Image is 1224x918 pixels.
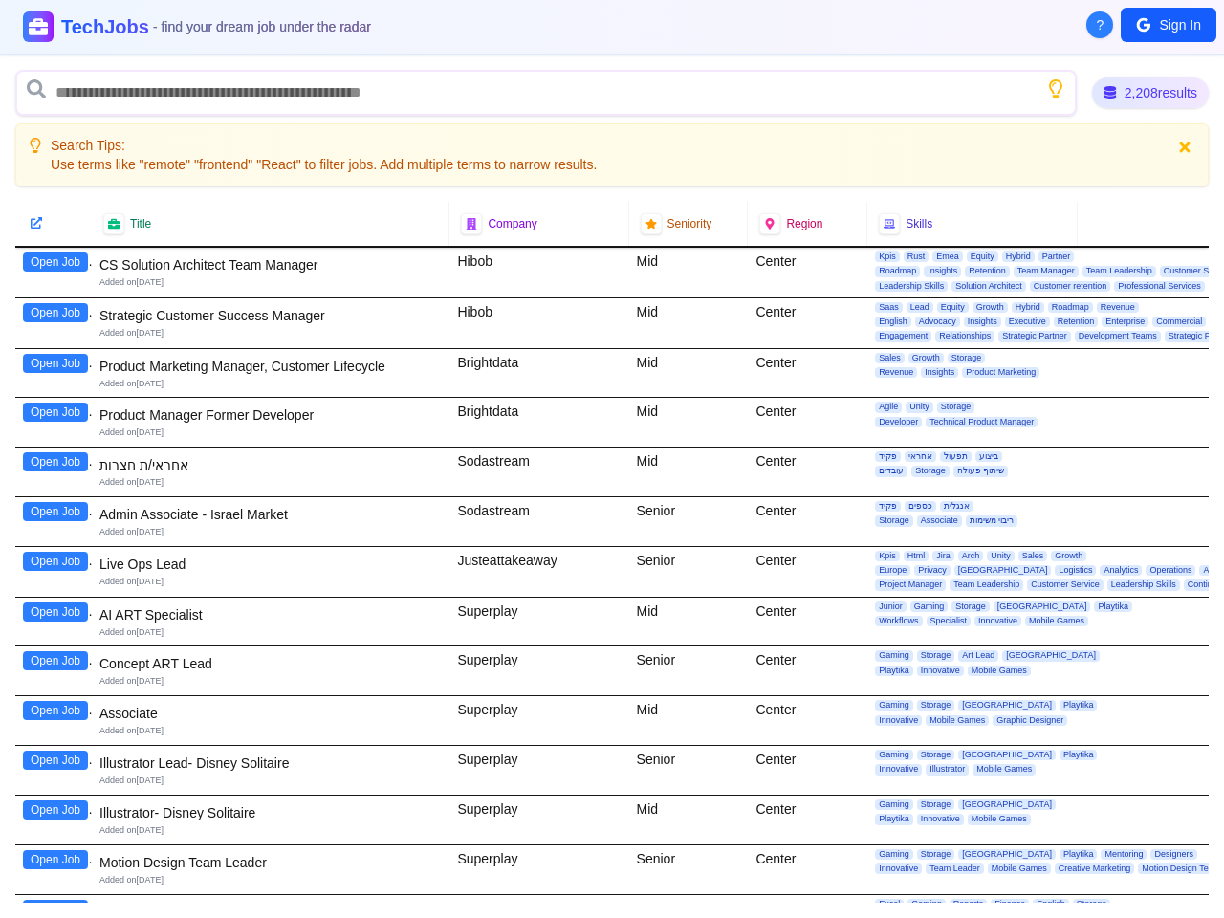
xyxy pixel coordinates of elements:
span: Mentoring [1101,849,1147,860]
span: ריבוי משימות [966,515,1018,526]
div: Superplay [449,598,628,646]
div: Center [748,298,867,348]
span: Privacy [914,565,951,576]
span: Professional Services [1114,281,1205,292]
span: שיתוף פעולה [953,466,1009,476]
div: Center [748,547,867,597]
div: Senior [629,746,749,795]
span: Europe [875,565,910,576]
div: Strategic Customer Success Manager [99,306,442,325]
span: Excel [875,899,904,909]
span: Unity [987,551,1015,561]
span: ? [1097,15,1104,34]
div: Superplay [449,746,628,795]
span: Hybrid [1012,302,1044,313]
div: Added on [DATE] [99,276,442,289]
span: Analytics [1100,565,1142,576]
div: Illustrator- Disney Solitaire [99,803,442,822]
span: Insights [921,367,958,378]
button: Open Job [23,850,88,869]
span: Art Lead [958,650,998,661]
button: Open Job [23,502,88,521]
button: Open Job [23,701,88,720]
span: Development Teams [1075,331,1161,341]
div: Center [748,398,867,447]
div: Added on [DATE] [99,426,442,439]
div: Added on [DATE] [99,576,442,588]
button: Open Job [23,751,88,770]
span: Leadership Skills [875,281,948,292]
span: Storage [911,466,950,476]
div: Hibob [449,248,628,297]
span: [GEOGRAPHIC_DATA] [1002,650,1100,661]
span: Mobile Games [988,863,1051,874]
div: Added on [DATE] [99,874,442,886]
span: Project Manager [875,579,946,590]
span: Retention [1054,317,1099,327]
span: Mobile Games [1025,616,1088,626]
button: Open Job [23,651,88,670]
span: Revenue [1097,302,1139,313]
div: Superplay [449,845,628,894]
span: Gaming [875,700,913,710]
span: Company [488,216,536,231]
span: Hybrid [1002,251,1035,262]
div: Superplay [449,696,628,745]
div: Added on [DATE] [99,327,442,339]
span: Gaming [875,650,913,661]
span: תפעול [940,451,972,462]
button: Show search tips [1046,79,1065,98]
span: Partner [1038,251,1075,262]
div: Mid [629,448,749,496]
button: Open Job [23,800,88,820]
div: Center [748,497,867,546]
span: Operations [1146,565,1195,576]
span: Finance [991,899,1029,909]
div: Admin Associate - Israel Market [99,505,442,524]
span: Innovative [875,764,922,775]
span: Junior [875,601,907,612]
span: Gaming [910,601,949,612]
span: Logistics [1055,565,1096,576]
span: Workflows [875,616,922,626]
span: Playtika [875,666,913,676]
div: Concept ART Lead [99,654,442,673]
button: Open Job [23,354,88,373]
span: Playtika [1060,750,1098,760]
span: Growth [908,353,944,363]
div: Mid [629,696,749,745]
span: Seniority [667,216,712,231]
span: פקיד [875,501,901,512]
span: Arch [958,551,984,561]
span: Retention [965,266,1010,276]
button: Open Job [23,252,88,272]
div: Center [748,248,867,297]
span: Growth [973,302,1008,313]
span: ביצוע [975,451,1002,462]
span: Executive [1005,317,1050,327]
span: Roadmap [875,266,920,276]
span: [GEOGRAPHIC_DATA] [994,601,1091,612]
span: Creative Marketing [1055,863,1135,874]
div: Added on [DATE] [99,476,442,489]
span: Reports [950,899,988,909]
button: Open Job [23,602,88,622]
span: Playtika [1060,700,1098,710]
span: English [1033,899,1069,909]
span: אחראי [905,451,936,462]
span: Innovative [917,666,964,676]
span: Playtika [875,814,913,824]
span: Innovative [875,715,922,726]
div: Brightdata [449,349,628,398]
span: Innovative [917,814,964,824]
span: כספים [905,501,936,512]
span: Lead [907,302,933,313]
span: Sales [1018,551,1048,561]
div: Added on [DATE] [99,824,442,837]
span: Storage [875,515,913,526]
span: Team Leadership [950,579,1023,590]
span: Storage [917,750,955,760]
div: Live Ops Lead [99,555,442,574]
div: Center [748,796,867,844]
div: Sodastream [449,448,628,496]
